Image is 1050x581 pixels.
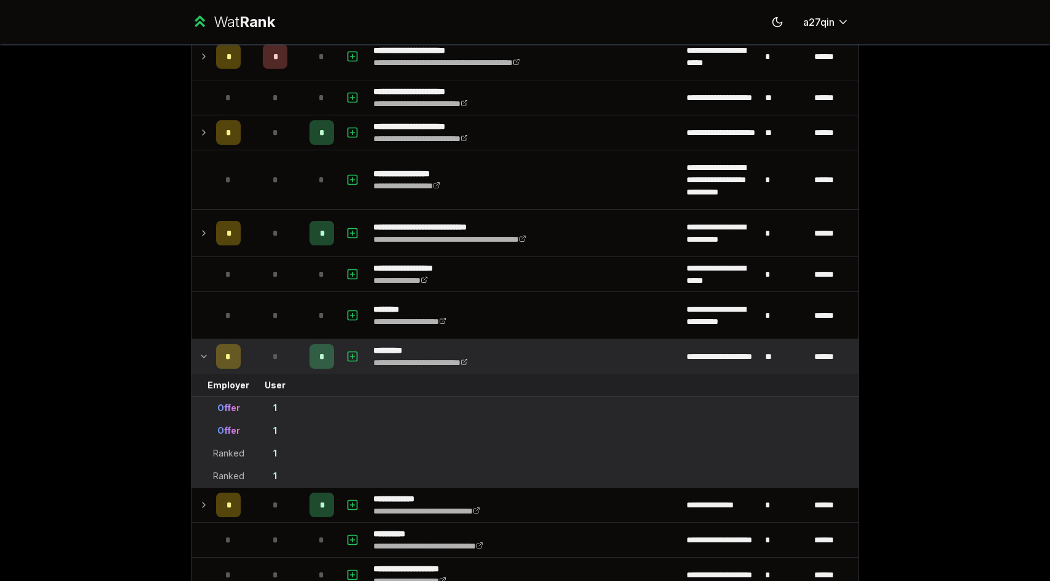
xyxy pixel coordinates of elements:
button: a27qin [793,11,859,33]
td: Employer [211,374,246,396]
div: Wat [214,12,275,32]
div: Offer [217,425,240,437]
span: a27qin [803,15,834,29]
div: Ranked [213,470,244,482]
div: 1 [273,402,277,414]
div: 1 [273,447,277,460]
div: Ranked [213,447,244,460]
span: Rank [239,13,275,31]
td: User [246,374,305,396]
div: Offer [217,402,240,414]
div: 1 [273,470,277,482]
div: 1 [273,425,277,437]
a: WatRank [191,12,275,32]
